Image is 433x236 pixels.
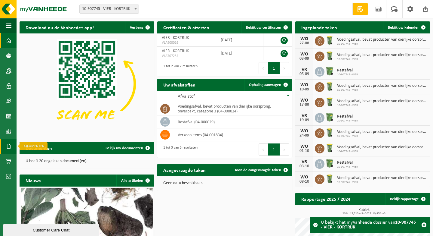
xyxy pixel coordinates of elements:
div: 24-09 [298,134,310,138]
img: WB-0140-HPE-GN-50 [324,143,335,153]
div: 05-09 [298,72,310,76]
span: Toon de aangevraagde taken [235,168,281,172]
span: Ophaling aanvragen [249,83,281,87]
div: 08-10 [298,180,310,184]
span: Voedingsafval, bevat producten van dierlijke oorsprong, onverpakt, categorie 3 [337,130,427,134]
span: 10-907745 - VIER [337,119,358,123]
h2: Download nu de Vanheede+ app! [20,21,100,33]
span: 10-907745 - VIER [337,73,358,77]
a: Bekijk uw documenten [101,142,154,154]
span: 10-907745 - VIER [337,150,427,153]
span: Restafval [337,68,358,73]
span: 10-907745 - VIER [337,165,358,169]
img: WB-0140-HPE-GN-50 [324,174,335,184]
a: Alle artikelen [116,175,154,187]
h2: Nieuws [20,175,47,186]
button: Previous [259,143,268,156]
span: 10-907745 - VIER [337,42,427,46]
span: 10-907745 - VIER [337,58,427,61]
h2: Rapportage 2025 / 2024 [295,193,356,205]
span: Voedingsafval, bevat producten van dierlijke oorsprong, onverpakt, categorie 3 [337,99,427,104]
img: WB-0370-HPE-GN-51 [324,66,335,76]
img: Download de VHEPlus App [20,33,154,135]
span: Voedingsafval, bevat producten van dierlijke oorsprong, onverpakt, categorie 3 [337,145,427,150]
div: 1 tot 2 van 2 resultaten [160,61,198,75]
p: U heeft 20 ongelezen document(en). [26,159,148,163]
span: Bekijk uw documenten [106,146,143,150]
div: VR [298,113,310,118]
h2: Aangevraagde taken [157,164,212,176]
span: Voedingsafval, bevat producten van dierlijke oorsprong, onverpakt, categorie 3 [337,176,427,181]
span: Voedingsafval, bevat producten van dierlijke oorsprong, onverpakt, categorie 3 [337,83,427,88]
p: Geen data beschikbaar. [163,181,286,185]
span: 10-907745 - VIER [337,88,427,92]
strong: 10-907745 - VIER - KORTRIJK [321,220,416,230]
div: WO [298,144,310,149]
button: 1 [268,143,280,156]
div: WO [298,83,310,87]
a: Ophaling aanvragen [244,79,292,91]
span: Bekijk uw kalender [388,26,419,30]
div: 01-10 [298,149,310,153]
span: 10-907745 - VIER [337,134,427,138]
span: Afvalstof [178,94,195,99]
span: Bekijk uw certificaten [246,26,281,30]
a: Toon de aangevraagde taken [230,164,292,176]
div: 03-09 [298,57,310,61]
img: WB-0140-HPE-GN-50 [324,97,335,107]
span: VIER - KORTRIJK [162,36,189,40]
div: 17-09 [298,103,310,107]
span: Voedingsafval, bevat producten van dierlijke oorsprong, onverpakt, categorie 3 [337,53,427,58]
h3: Kubiek [298,208,430,215]
span: 10-907745 - VIER [337,181,427,184]
div: 19-09 [298,118,310,122]
div: VR [298,159,310,164]
span: VLA707254 [162,54,211,58]
td: verkoop items (04-001834) [173,128,292,141]
div: 1 tot 3 van 3 resultaten [160,143,198,156]
span: 10-907745 - VIER - KORTRIJK [80,5,139,13]
div: WO [298,129,310,134]
div: VR [298,67,310,72]
button: Previous [259,62,268,74]
span: Restafval [337,160,358,165]
span: Restafval [337,114,358,119]
h2: Ingeplande taken [295,21,343,33]
img: WB-0140-HPE-GN-50 [324,81,335,92]
div: 03-10 [298,164,310,168]
span: Voedingsafval, bevat producten van dierlijke oorsprong, onverpakt, categorie 3 [337,37,427,42]
span: 10-907745 - VIER - KORTRIJK [79,5,139,14]
td: [DATE] [216,47,263,60]
div: 10-09 [298,87,310,92]
div: U bekijkt het myVanheede dossier van [321,217,418,233]
a: Bekijk uw kalender [383,21,429,33]
div: WO [298,36,310,41]
span: Verberg [130,26,143,30]
img: WB-0140-HPE-GN-50 [324,51,335,61]
img: WB-0140-HPE-GN-50 [324,127,335,138]
button: Verberg [125,21,154,33]
button: 1 [268,62,280,74]
td: [DATE] [216,33,263,47]
img: WB-0140-HPE-GN-50 [324,35,335,46]
a: Bekijk rapportage [385,193,429,205]
h2: Documenten [20,142,58,154]
h2: Certificaten & attesten [157,21,215,33]
span: 2024: 15,710 m3 - 2025: 10,970 m3 [298,212,430,215]
div: WO [298,98,310,103]
h2: Uw afvalstoffen [157,79,201,90]
div: WO [298,175,310,180]
div: WO [298,52,310,57]
button: Next [280,62,289,74]
span: VLA900016 [162,40,211,45]
span: VIER - KORTRIJK [162,49,189,53]
a: Bekijk uw certificaten [241,21,292,33]
img: WB-0370-HPE-GN-51 [324,112,335,122]
span: 10-907745 - VIER [337,104,427,107]
td: voedingsafval, bevat producten van dierlijke oorsprong, onverpakt, categorie 3 (04-000024) [173,102,292,115]
td: restafval (04-000029) [173,115,292,128]
iframe: chat widget [3,223,100,236]
button: Next [280,143,289,156]
img: WB-0370-HPE-GN-51 [324,158,335,168]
